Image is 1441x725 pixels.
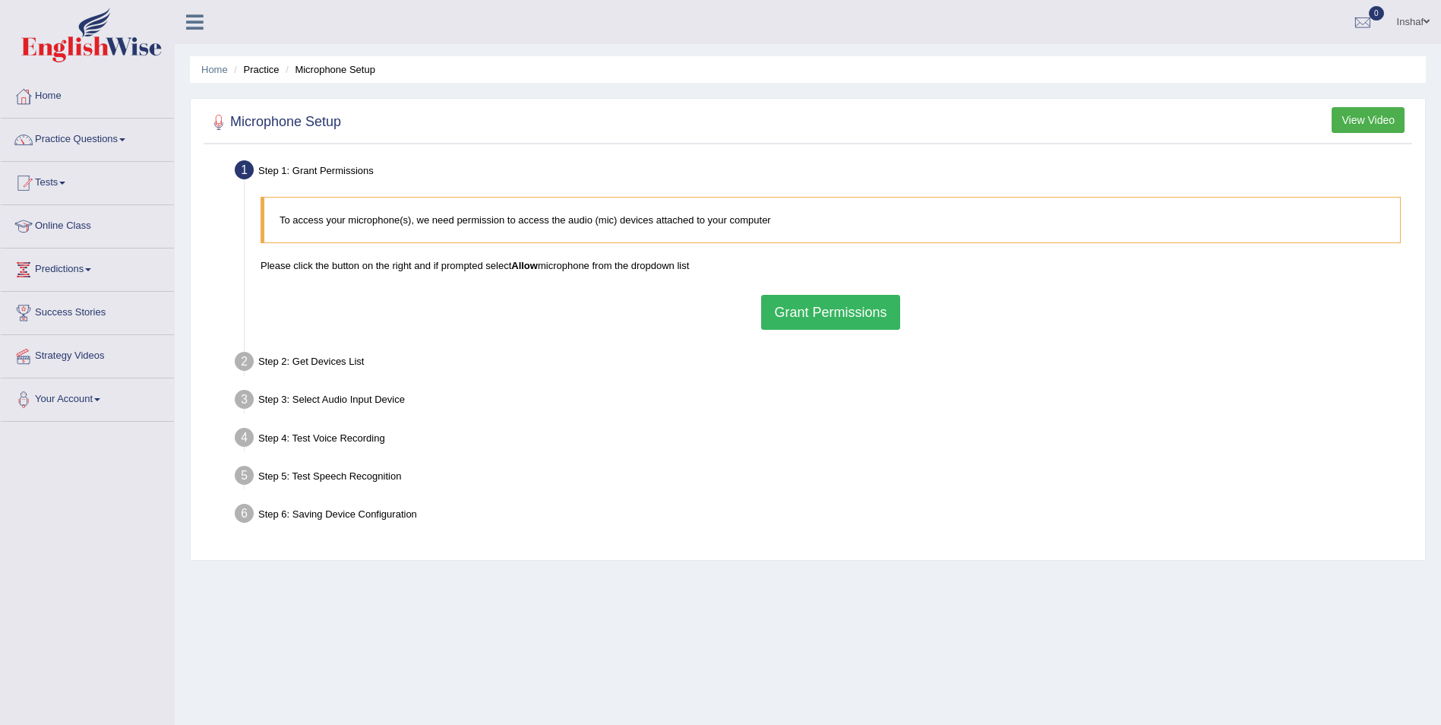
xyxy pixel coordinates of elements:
[280,213,1385,227] p: To access your microphone(s), we need permission to access the audio (mic) devices attached to yo...
[228,385,1418,419] div: Step 3: Select Audio Input Device
[228,461,1418,495] div: Step 5: Test Speech Recognition
[228,499,1418,533] div: Step 6: Saving Device Configuration
[1369,6,1384,21] span: 0
[1,378,174,416] a: Your Account
[761,295,899,330] button: Grant Permissions
[1,249,174,287] a: Predictions
[1,119,174,157] a: Practice Questions
[1,335,174,373] a: Strategy Videos
[207,111,341,134] h2: Microphone Setup
[1,75,174,113] a: Home
[1332,107,1405,133] button: View Video
[1,292,174,330] a: Success Stories
[228,423,1418,457] div: Step 4: Test Voice Recording
[1,205,174,243] a: Online Class
[511,260,538,271] b: Allow
[1,162,174,200] a: Tests
[261,258,1401,273] p: Please click the button on the right and if prompted select microphone from the dropdown list
[228,156,1418,189] div: Step 1: Grant Permissions
[282,62,375,77] li: Microphone Setup
[201,64,228,75] a: Home
[228,347,1418,381] div: Step 2: Get Devices List
[230,62,279,77] li: Practice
